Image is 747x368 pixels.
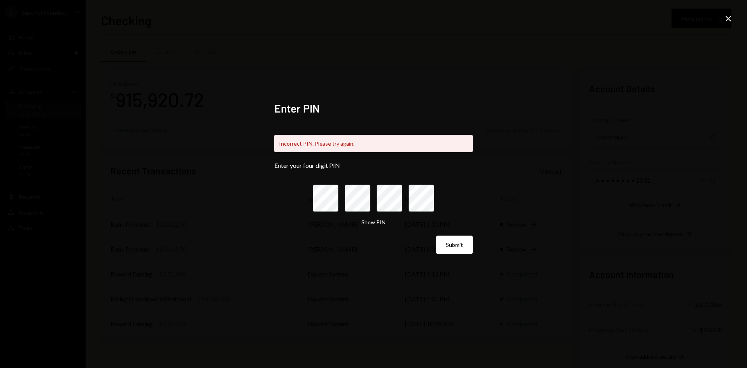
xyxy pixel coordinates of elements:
[361,219,386,226] button: Show PIN
[274,135,473,152] div: Incorrect PIN. Please try again.
[313,185,338,212] input: pin code 1 of 4
[274,101,473,116] h2: Enter PIN
[436,236,473,254] button: Submit
[274,162,473,169] div: Enter your four digit PIN
[377,185,402,212] input: pin code 3 of 4
[409,185,434,212] input: pin code 4 of 4
[345,185,370,212] input: pin code 2 of 4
